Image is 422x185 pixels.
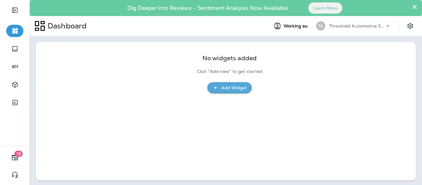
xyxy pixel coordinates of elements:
p: Threshold Automotive Service dba Grease Monkey [329,23,385,28]
p: Dashboard [45,21,87,31]
button: Learn More [308,2,342,14]
button: Expand Sidebar [6,4,23,16]
button: Add Widget [207,82,252,94]
p: No widgets added [202,56,257,61]
button: Settings [405,20,416,32]
div: Add Widget [221,84,247,92]
p: Dig Deeper into Reviews - Sentiment Analysis Now Available [109,7,306,9]
span: Working as: [284,23,310,29]
button: 19 [6,151,23,164]
p: Click "Add new" to get started [197,69,262,74]
button: Close [411,2,417,12]
div: TA [316,21,325,31]
span: 19 [15,151,23,157]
